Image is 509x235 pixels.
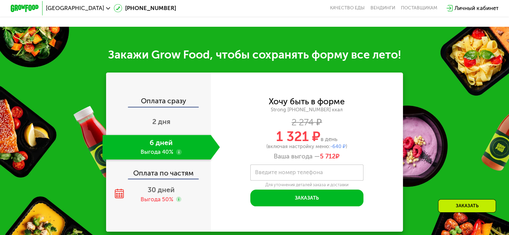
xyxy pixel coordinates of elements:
span: 2 дня [152,117,170,126]
div: поставщикам [401,5,437,11]
div: Личный кабинет [454,4,498,12]
span: -640 ₽ [330,143,346,149]
div: (включая настройку меню: ) [211,144,403,149]
div: Ваша выгода — [211,152,403,160]
div: Хочу быть в форме [269,98,345,105]
span: 1 321 ₽ [276,128,321,144]
span: 30 дней [148,186,175,194]
span: [GEOGRAPHIC_DATA] [46,5,104,11]
div: 2 274 ₽ [211,118,403,126]
span: ₽ [320,152,340,160]
span: 5 712 [320,152,336,160]
span: в день [321,136,337,142]
div: Strong [PHONE_NUMBER] ккал [211,107,403,113]
div: Оплата сразу [107,97,211,106]
a: Качество еды [330,5,365,11]
a: Вендинги [370,5,395,11]
div: Для уточнения деталей заказа и доставки [250,182,363,188]
button: Заказать [250,190,363,207]
a: [PHONE_NUMBER] [114,4,176,12]
div: Выгода 50% [141,196,173,203]
div: Оплата по частям [107,162,211,179]
label: Введите номер телефона [255,170,323,174]
div: Заказать [438,199,496,213]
